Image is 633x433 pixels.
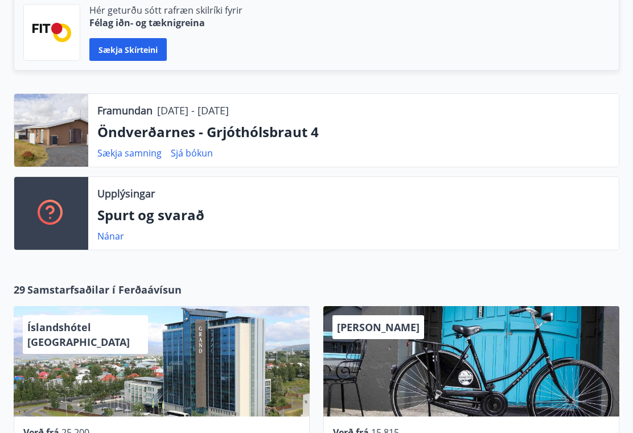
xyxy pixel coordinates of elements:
[97,122,610,142] p: Öndverðarnes - Grjóthólsbraut 4
[337,320,420,334] span: [PERSON_NAME]
[89,38,167,61] button: Sækja skírteini
[89,4,242,17] p: Hér geturðu sótt rafræn skilríki fyrir
[14,282,25,297] span: 29
[32,23,71,42] img: FPQVkF9lTnNbbaRSFyT17YYeljoOGk5m51IhT0bO.png
[97,147,162,159] a: Sækja samning
[97,230,124,242] a: Nánar
[89,17,242,29] p: Félag iðn- og tæknigreina
[157,103,229,118] p: [DATE] - [DATE]
[97,205,610,225] p: Spurt og svarað
[97,103,153,118] p: Framundan
[27,320,130,349] span: Íslandshótel [GEOGRAPHIC_DATA]
[97,186,155,201] p: Upplýsingar
[171,147,213,159] a: Sjá bókun
[27,282,182,297] span: Samstarfsaðilar í Ferðaávísun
